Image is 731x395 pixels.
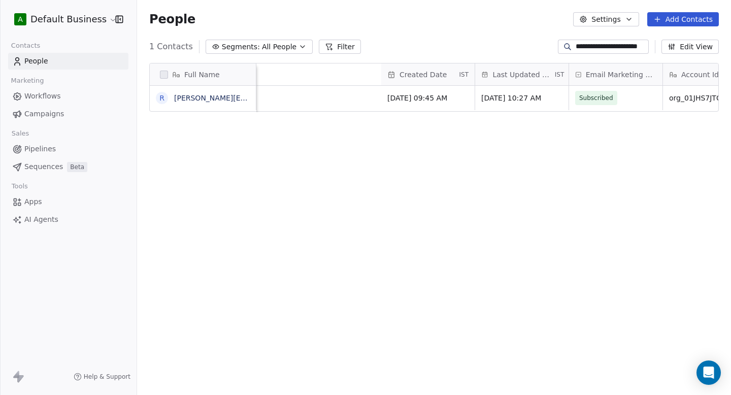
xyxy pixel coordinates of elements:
[24,109,64,119] span: Campaigns
[8,141,128,157] a: Pipelines
[84,373,130,381] span: Help & Support
[174,94,411,102] a: [PERSON_NAME][EMAIL_ADDRESS][DOMAIN_NAME]'s Organization
[7,179,32,194] span: Tools
[8,53,128,70] a: People
[74,373,130,381] a: Help & Support
[573,12,639,26] button: Settings
[8,106,128,122] a: Campaigns
[569,63,662,85] div: Email Marketing Consent
[661,40,719,54] button: Edit View
[696,360,721,385] div: Open Intercom Messenger
[150,86,256,387] div: grid
[149,41,193,53] span: 1 Contacts
[150,63,256,85] div: Full Name
[555,71,564,79] span: IST
[586,70,656,80] span: Email Marketing Consent
[24,56,48,67] span: People
[24,144,56,154] span: Pipelines
[149,12,195,27] span: People
[387,93,469,103] span: [DATE] 09:45 AM
[481,93,562,103] span: [DATE] 10:27 AM
[262,42,296,52] span: All People
[24,214,58,225] span: AI Agents
[492,70,552,80] span: Last Updated Date
[681,70,719,80] span: Account Id
[8,88,128,105] a: Workflows
[7,73,48,88] span: Marketing
[579,93,613,103] span: Subscribed
[24,196,42,207] span: Apps
[30,13,107,26] span: Default Business
[8,158,128,175] a: SequencesBeta
[400,70,447,80] span: Created Date
[475,63,569,85] div: Last Updated DateIST
[222,42,260,52] span: Segments:
[8,211,128,228] a: AI Agents
[381,63,475,85] div: Created DateIST
[184,70,220,80] span: Full Name
[7,38,45,53] span: Contacts
[319,40,361,54] button: Filter
[7,126,34,141] span: Sales
[647,12,719,26] button: Add Contacts
[8,193,128,210] a: Apps
[24,161,63,172] span: Sequences
[159,93,164,104] div: r
[459,71,469,79] span: IST
[67,162,87,172] span: Beta
[18,14,23,24] span: A
[24,91,61,102] span: Workflows
[12,11,108,28] button: ADefault Business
